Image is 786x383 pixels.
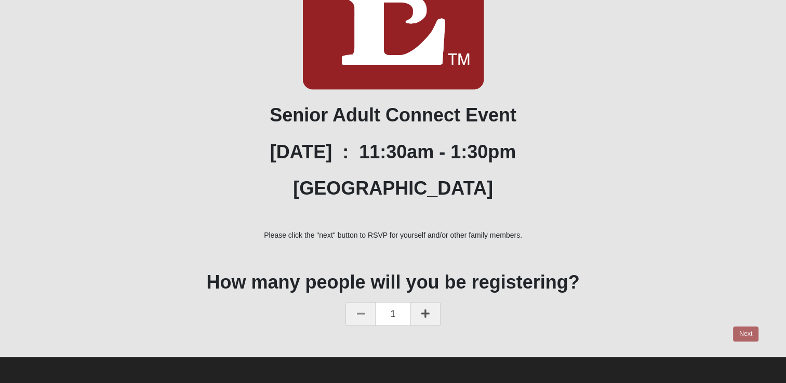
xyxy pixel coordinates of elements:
[28,177,758,199] h1: [GEOGRAPHIC_DATA]
[376,302,410,326] span: 1
[28,271,758,293] h1: How many people will you be registering?
[28,230,758,241] p: Please click the "next" button to RSVP for yourself and/or other family members.
[28,104,758,126] h1: Senior Adult Connect Event
[28,141,758,163] h1: [DATE] : 11:30am - 1:30pm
